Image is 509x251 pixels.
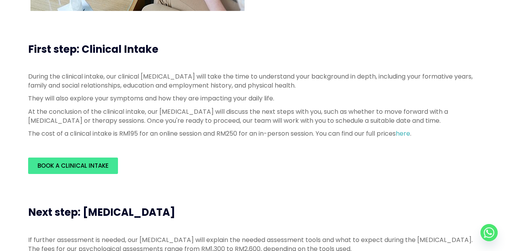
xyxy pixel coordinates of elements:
span: Book a Clinical Intake [38,161,109,170]
a: Whatsapp [480,224,498,241]
p: At the conclusion of the clinical intake, our [MEDICAL_DATA] will discuss the next steps with you... [28,107,481,125]
p: They will also explore your symptoms and how they are impacting your daily life. [28,94,481,103]
a: here [396,129,410,138]
a: Book a Clinical Intake [28,158,118,174]
p: During the clinical intake, our clinical [MEDICAL_DATA] will take the time to understand your bac... [28,72,481,90]
p: The cost of a clinical intake is RM195 for an online session and RM250 for an in-person session. ... [28,129,481,138]
span: First step: Clinical Intake [28,42,158,56]
span: Next step: [MEDICAL_DATA] [28,205,175,219]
